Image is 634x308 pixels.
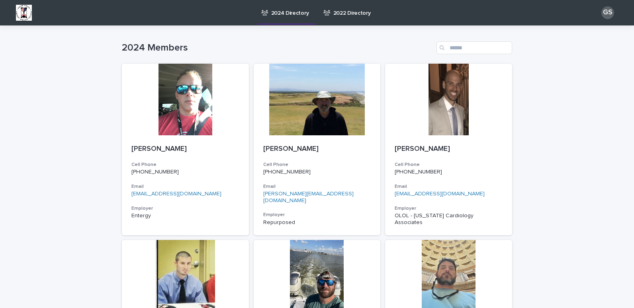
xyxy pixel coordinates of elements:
[263,212,371,218] h3: Employer
[436,41,512,54] input: Search
[395,191,485,197] a: [EMAIL_ADDRESS][DOMAIN_NAME]
[395,162,503,168] h3: Cell Phone
[263,162,371,168] h3: Cell Phone
[131,191,221,197] a: [EMAIL_ADDRESS][DOMAIN_NAME]
[395,212,503,226] p: OLOL - [US_STATE] Cardiology Associates
[395,183,503,190] h3: Email
[395,205,503,212] h3: Employer
[263,145,371,154] p: [PERSON_NAME]
[263,219,371,226] p: Repurposed
[263,169,311,175] a: [PHONE_NUMBER]
[395,145,503,154] p: [PERSON_NAME]
[131,162,239,168] h3: Cell Phone
[122,64,249,235] a: [PERSON_NAME]Cell Phone[PHONE_NUMBER]Email[EMAIL_ADDRESS][DOMAIN_NAME]EmployerEntergy
[131,212,239,219] p: Entergy
[601,6,614,19] div: GS
[131,183,239,190] h3: Email
[254,64,381,235] a: [PERSON_NAME]Cell Phone[PHONE_NUMBER]Email[PERSON_NAME][EMAIL_ADDRESS][DOMAIN_NAME]EmployerRepurp...
[263,183,371,190] h3: Email
[395,169,442,175] a: [PHONE_NUMBER]
[131,205,239,212] h3: Employer
[385,64,512,235] a: [PERSON_NAME]Cell Phone[PHONE_NUMBER]Email[EMAIL_ADDRESS][DOMAIN_NAME]EmployerOLOL - [US_STATE] C...
[131,169,179,175] a: [PHONE_NUMBER]
[131,145,239,154] p: [PERSON_NAME]
[16,5,32,21] img: BsxibNoaTPe9uU9VL587
[122,42,433,54] h1: 2024 Members
[263,191,354,203] a: [PERSON_NAME][EMAIL_ADDRESS][DOMAIN_NAME]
